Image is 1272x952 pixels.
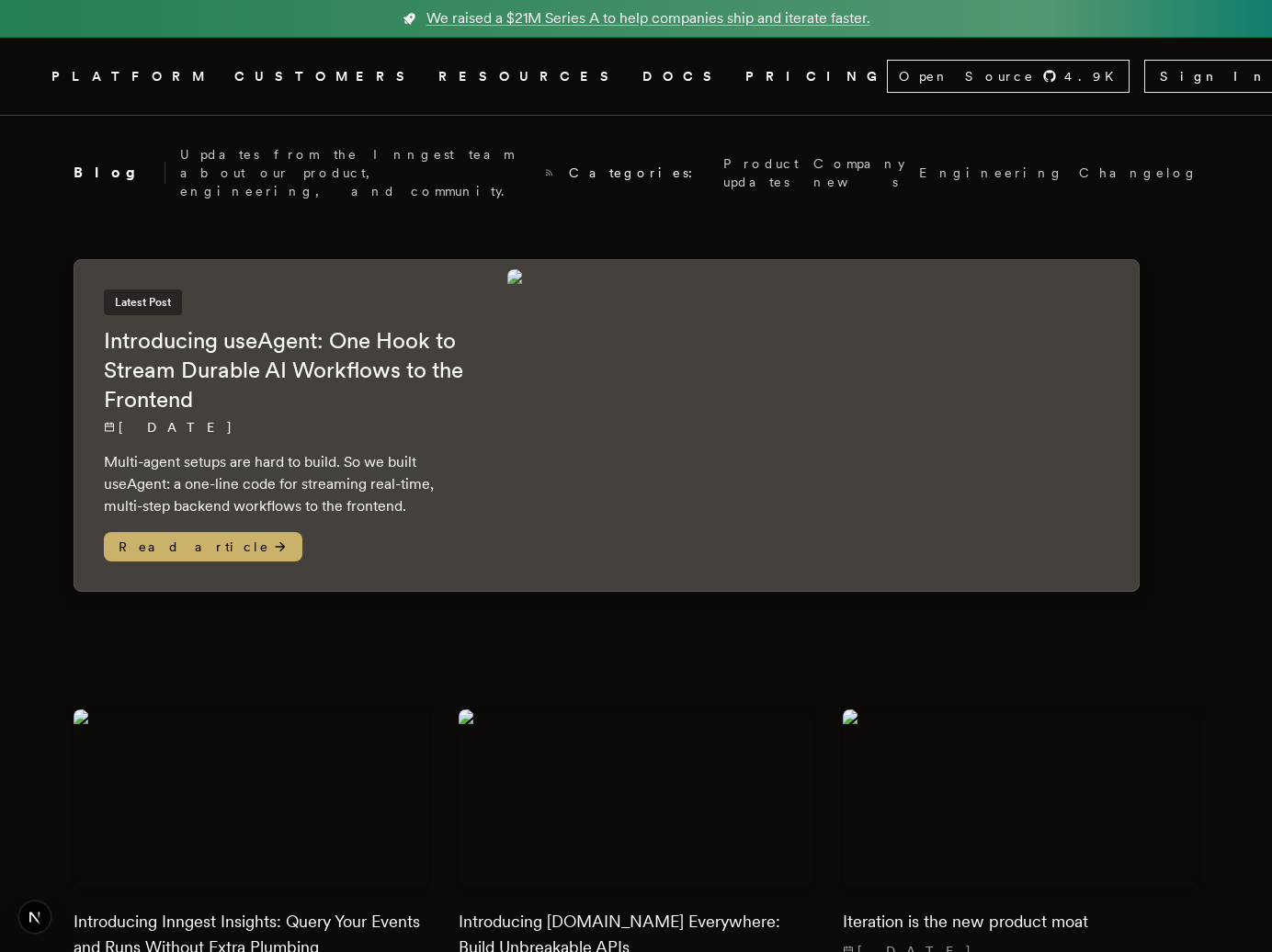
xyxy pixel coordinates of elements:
[438,65,620,88] button: RESOURCES
[104,532,302,561] span: Read article
[180,145,529,200] p: Updates from the Inngest team about our product, engineering, and community.
[426,7,870,29] span: We raised a $21M Series A to help companies ship and iterate faster.
[745,65,887,88] a: PRICING
[74,259,1140,592] a: Latest PostIntroducing useAgent: One Hook to Stream Durable AI Workflows to the Frontend[DATE] Mu...
[569,164,709,182] span: Categories:
[1079,164,1198,182] a: Changelog
[104,451,471,517] p: Multi-agent setups are hard to build. So we built useAgent: a one-line code for streaming real-ti...
[919,164,1064,182] a: Engineering
[899,67,1035,85] span: Open Source
[813,154,904,191] a: Company news
[74,162,165,184] h2: Blog
[104,289,182,315] span: Latest Post
[642,65,723,88] a: DOCS
[843,709,1198,887] img: Featured image for Iteration is the new product moat blog post
[51,65,212,88] button: PLATFORM
[74,709,429,887] img: Featured image for Introducing Inngest Insights: Query Your Events and Runs Without Extra Plumbin...
[459,709,814,887] img: Featured image for Introducing Step.Run Everywhere: Build Unbreakable APIs blog post
[1064,67,1125,85] span: 4.9 K
[234,65,416,88] a: CUSTOMERS
[104,326,471,414] h2: Introducing useAgent: One Hook to Stream Durable AI Workflows to the Frontend
[104,418,471,436] p: [DATE]
[507,269,1131,581] img: Featured image for Introducing useAgent: One Hook to Stream Durable AI Workflows to the Frontend ...
[723,154,799,191] a: Product updates
[843,909,1198,935] h2: Iteration is the new product moat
